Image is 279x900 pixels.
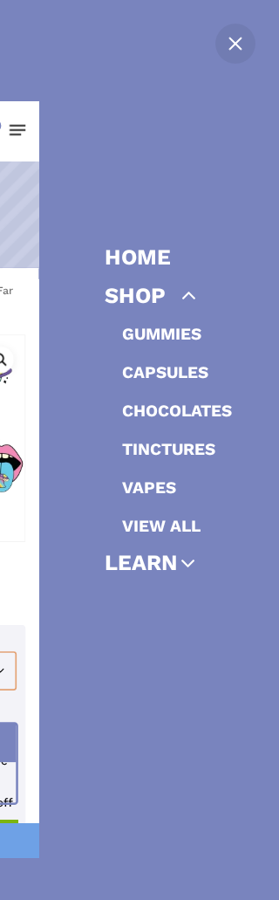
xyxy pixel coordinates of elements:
[105,246,171,268] a: Home
[122,324,201,344] a: Gummies
[122,516,201,536] a: View All
[122,477,176,498] a: Vapes
[105,285,166,306] a: Shop
[105,552,178,574] a: Learn
[122,401,232,421] a: Chocolates
[122,439,215,459] a: Tinctures
[122,362,208,382] a: Capsules
[10,123,26,138] a: Navigation Menu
